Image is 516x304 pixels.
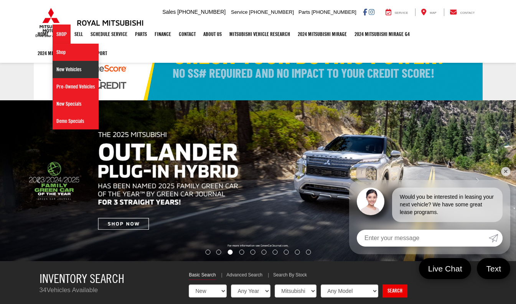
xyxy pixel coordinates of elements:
p: Vehicles Available [40,286,178,295]
select: Choose Model from the dropdown [321,284,378,297]
a: Schedule Service: Opens in a new tab [87,25,131,44]
a: Service [380,8,414,16]
a: Shop [53,25,71,44]
li: Go to slide number 2. [216,250,221,255]
select: Choose Make from the dropdown [275,284,317,297]
a: Search By Stock [273,272,307,279]
a: Finance [151,25,175,44]
a: Shop [53,44,99,61]
span: Service [231,9,247,15]
a: Contact [175,25,199,44]
li: Go to slide number 5. [251,250,256,255]
li: Go to slide number 10. [306,250,311,255]
li: Go to slide number 6. [261,250,266,255]
div: Would you be interested in leasing your next vehicle? We have some great lease programs. [392,188,503,222]
select: Choose Year from the dropdown [231,284,270,297]
span: [PHONE_NUMBER] [312,9,356,15]
img: Mitsubishi [34,8,68,38]
button: Click to view next picture. [439,116,516,246]
span: [PHONE_NUMBER] [177,9,226,15]
a: Facebook: Click to visit our Facebook page [363,9,367,15]
a: 2024 Mitsubishi Outlander SPORT [34,44,111,63]
select: Choose Vehicle Condition from the dropdown [189,284,227,297]
a: New Vehicles [53,61,99,78]
a: Parts: Opens in a new tab [131,25,151,44]
li: Go to slide number 3. [228,250,233,255]
a: 2024 Mitsubishi Mirage G4 [351,25,414,44]
li: Go to slide number 8. [284,250,288,255]
li: Go to slide number 7. [272,250,277,255]
span: 34 [40,286,47,294]
a: Text [477,258,510,279]
li: Go to slide number 4. [239,250,244,255]
img: Agent profile photo [357,188,384,215]
a: 2024 Mitsubishi Mirage [294,25,351,44]
h3: Royal Mitsubishi [77,18,144,27]
li: Go to slide number 1. [205,250,210,255]
span: Live Chat [424,263,466,274]
a: Submit [489,230,503,247]
a: Advanced Search [226,272,262,279]
span: Parts [298,9,310,15]
span: [PHONE_NUMBER] [249,9,294,15]
li: Go to slide number 9. [295,250,300,255]
span: Text [482,263,505,274]
a: Home [34,25,53,44]
a: Pre-Owned Vehicles [53,78,99,95]
a: Map [415,8,442,16]
a: Live Chat [419,258,471,279]
a: New Specials [53,95,99,113]
span: Map [430,11,436,15]
span: Contact [460,11,475,15]
a: Contact [444,8,481,16]
h3: Inventory Search [40,272,178,285]
span: Service [395,11,408,15]
a: About Us [199,25,226,44]
a: Demo Specials [53,113,99,129]
a: Instagram: Click to visit our Instagram page [369,9,374,15]
a: Search [382,284,407,297]
a: Mitsubishi Vehicle Research [226,25,294,44]
a: Sell [71,25,87,44]
input: Enter your message [357,230,489,247]
span: Sales [162,9,176,15]
a: Basic Search [189,272,216,280]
